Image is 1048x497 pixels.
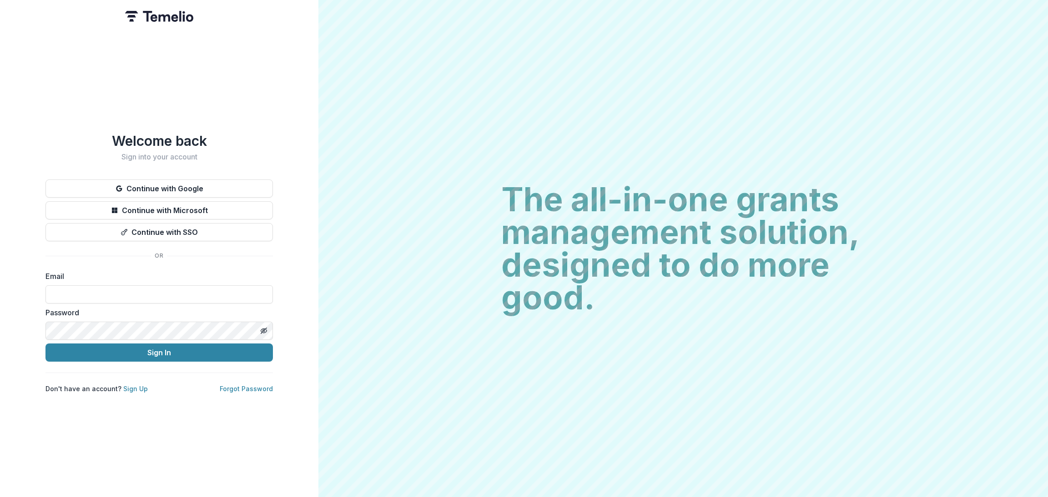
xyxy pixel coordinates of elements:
[45,271,267,282] label: Email
[125,11,193,22] img: Temelio
[45,179,273,198] button: Continue with Google
[45,153,273,161] h2: Sign into your account
[257,323,271,338] button: Toggle password visibility
[220,385,273,393] a: Forgot Password
[45,384,148,393] p: Don't have an account?
[45,201,273,219] button: Continue with Microsoft
[123,385,148,393] a: Sign Up
[45,133,273,149] h1: Welcome back
[45,307,267,318] label: Password
[45,343,273,362] button: Sign In
[45,223,273,241] button: Continue with SSO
